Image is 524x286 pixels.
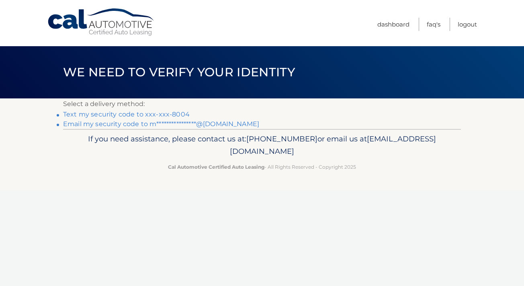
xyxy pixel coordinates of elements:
p: If you need assistance, please contact us at: or email us at [68,133,456,158]
span: We need to verify your identity [63,65,295,80]
a: Dashboard [377,18,409,31]
a: Cal Automotive [47,8,156,37]
p: - All Rights Reserved - Copyright 2025 [68,163,456,171]
strong: Cal Automotive Certified Auto Leasing [168,164,264,170]
a: FAQ's [427,18,440,31]
a: Text my security code to xxx-xxx-8004 [63,110,190,118]
a: Logout [458,18,477,31]
span: [PHONE_NUMBER] [246,134,317,143]
p: Select a delivery method: [63,98,461,110]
